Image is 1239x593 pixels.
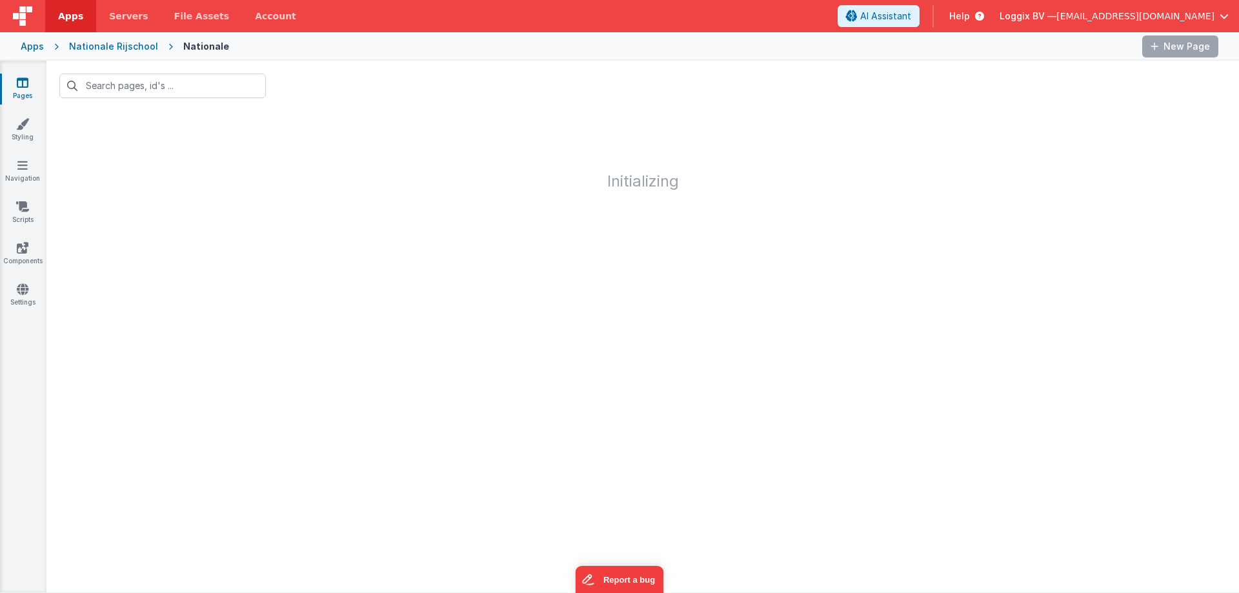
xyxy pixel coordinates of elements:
span: AI Assistant [860,10,911,23]
h1: Initializing [46,111,1239,190]
span: Servers [109,10,148,23]
span: Loggix BV — [1000,10,1056,23]
span: File Assets [174,10,230,23]
iframe: Marker.io feedback button [576,566,664,593]
button: Loggix BV — [EMAIL_ADDRESS][DOMAIN_NAME] [1000,10,1229,23]
div: Apps [21,40,44,53]
span: Help [949,10,970,23]
button: AI Assistant [838,5,920,27]
span: Apps [58,10,83,23]
div: Nationale [183,40,229,53]
div: Nationale Rijschool [69,40,158,53]
button: New Page [1142,35,1218,57]
span: [EMAIL_ADDRESS][DOMAIN_NAME] [1056,10,1214,23]
input: Search pages, id's ... [59,74,266,98]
